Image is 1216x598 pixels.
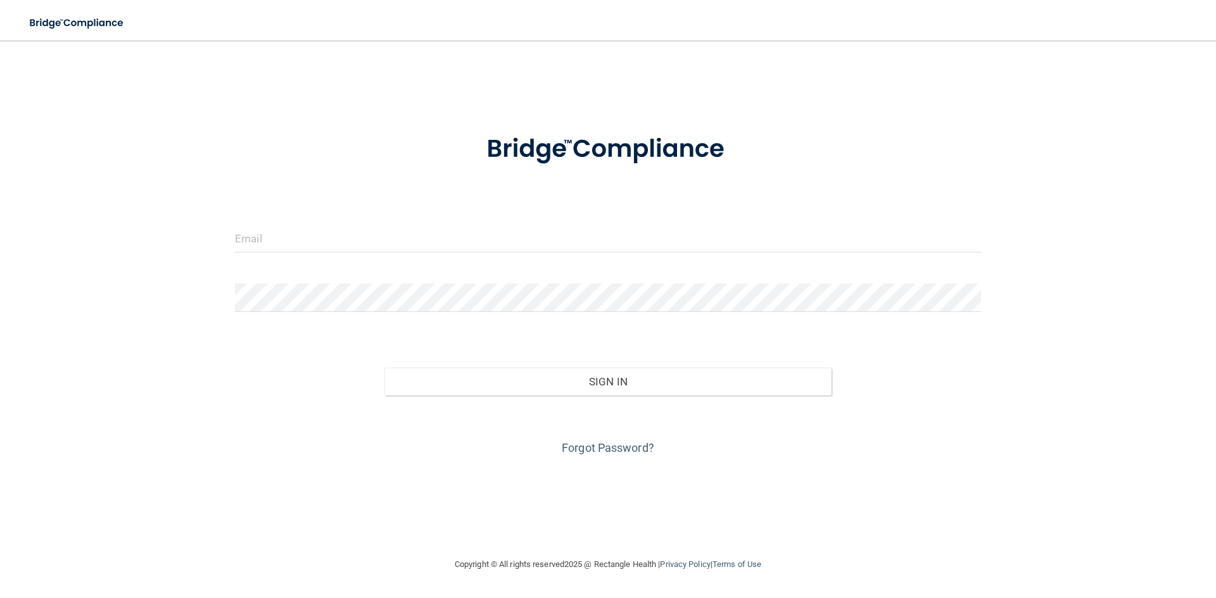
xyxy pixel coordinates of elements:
[377,544,839,585] div: Copyright © All rights reserved 2025 @ Rectangle Health | |
[460,116,756,182] img: bridge_compliance_login_screen.278c3ca4.svg
[660,559,710,569] a: Privacy Policy
[384,368,832,396] button: Sign In
[235,224,981,252] input: Email
[562,441,654,454] a: Forgot Password?
[712,559,761,569] a: Terms of Use
[19,10,136,36] img: bridge_compliance_login_screen.278c3ca4.svg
